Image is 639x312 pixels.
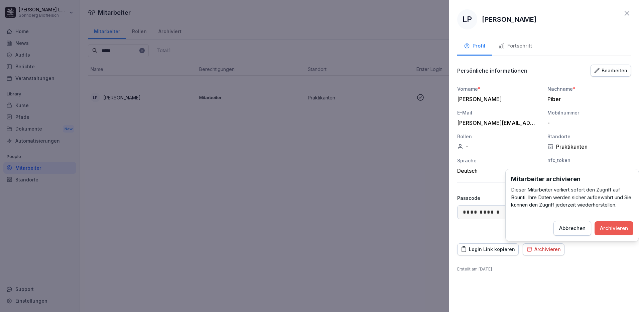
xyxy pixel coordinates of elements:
div: - [547,120,628,126]
div: Fortschritt [499,42,532,50]
div: nfc_token [547,157,631,164]
div: Vorname [457,85,541,92]
div: Standorte [547,133,631,140]
div: E-Mail [457,109,541,116]
button: Abbrechen [553,221,591,236]
p: Dieser Mitarbeiter verliert sofort den Zugriff auf Bounti. Ihre Daten werden sicher aufbewahrt un... [511,186,633,209]
div: Mobilnummer [547,109,631,116]
button: Profil [457,37,492,56]
div: Abbrechen [559,225,586,232]
button: Bearbeiten [591,65,631,77]
div: [PERSON_NAME] [457,96,537,102]
p: Erstellt am : [DATE] [457,266,631,272]
button: Fortschritt [492,37,539,56]
div: Nachname [547,85,631,92]
div: Deutsch [457,167,541,174]
p: Persönliche informationen [457,67,527,74]
button: Archivieren [595,221,633,235]
div: Archivieren [526,246,561,253]
div: Praktikanten [547,143,631,150]
div: Login Link kopieren [461,246,515,253]
div: [PERSON_NAME][EMAIL_ADDRESS][DOMAIN_NAME] [457,120,537,126]
div: Rollen [457,133,541,140]
div: - [457,143,541,150]
div: - [547,167,628,174]
div: Bearbeiten [594,67,627,74]
div: Archivieren [600,225,628,232]
div: Sprache [457,157,541,164]
h3: Mitarbeiter archivieren [511,174,633,183]
button: Login Link kopieren [457,243,519,255]
div: Piber [547,96,628,102]
button: Archivieren [523,243,564,255]
div: Profil [464,42,485,50]
p: [PERSON_NAME] [482,14,537,24]
div: LP [457,9,477,29]
p: Passcode [457,194,480,202]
